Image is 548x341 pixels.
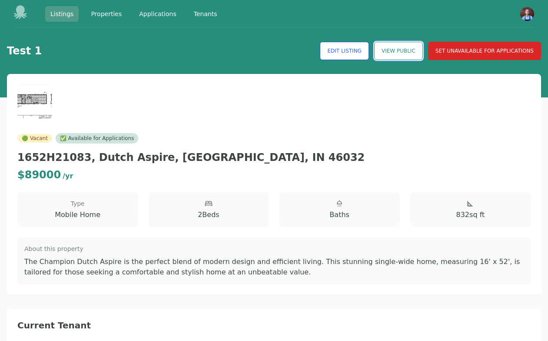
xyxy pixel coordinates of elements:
[71,199,85,208] span: Type
[17,150,531,164] h2: 1652H21083, Dutch Aspire, [GEOGRAPHIC_DATA], IN 46032
[17,319,531,331] h2: Current Tenant
[189,6,223,22] a: Tenants
[198,210,219,220] span: 2 Beds
[24,257,524,277] p: The Champion Dutch Aspire is the perfect blend of modern design and efficient living. This stunni...
[329,210,349,220] span: Baths
[456,210,485,220] span: 832 sq ft
[428,42,541,60] button: Set Unavailable for Applications
[7,44,42,58] h1: Test 1
[24,244,524,253] h3: About this property
[17,168,73,182] div: $ 89000
[56,133,139,144] div: ✅ Available for Applications
[22,135,28,142] span: vacant
[374,42,423,60] a: View Public
[55,210,100,220] span: Mobile Home
[134,6,182,22] a: Applications
[320,42,369,60] a: Edit Listing
[17,134,52,143] span: Vacant
[63,172,73,180] span: / yr
[45,6,79,22] a: Listings
[17,84,52,119] img: Property image
[86,6,127,22] a: Properties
